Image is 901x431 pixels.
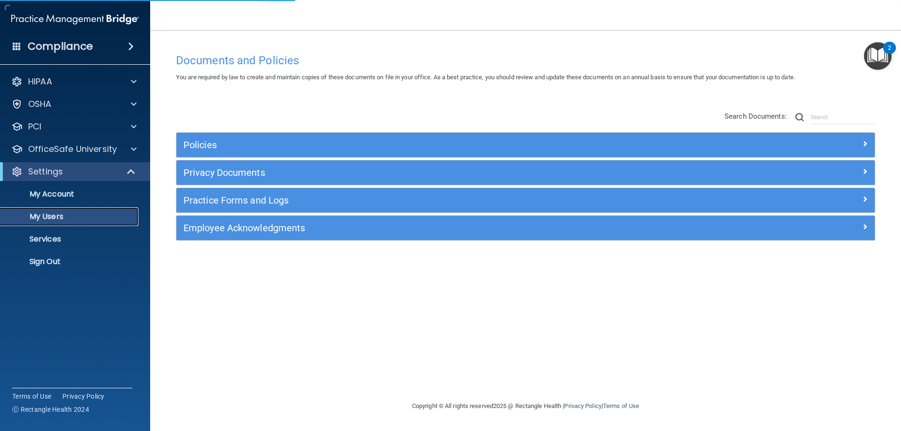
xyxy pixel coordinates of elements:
[11,144,137,155] a: OfficeSafe University
[28,98,52,110] p: OSHA
[811,110,875,124] input: Search
[725,112,787,121] span: Search Documents:
[28,76,52,87] p: HIPAA
[6,189,134,199] p: My Account
[795,113,804,121] img: ic-search.3b580494.png
[6,212,134,221] p: My Users
[11,121,137,132] a: PCI
[739,364,890,402] iframe: Drift Widget Chat Controller
[28,121,41,132] p: PCI
[11,76,137,87] a: HIPAA
[12,405,89,414] span: Ⓒ Rectangle Health 2024
[183,137,868,152] a: Policies
[11,10,139,29] img: PMB logo
[176,74,795,81] span: You are required by law to create and maintain copies of these documents on file in your office. ...
[176,54,875,67] h4: Documents and Policies
[12,392,51,401] a: Terms of Use
[183,165,868,180] a: Privacy Documents
[864,42,892,70] button: Open Resource Center, 2 new notifications
[28,40,93,53] h4: Compliance
[603,402,639,409] a: Terms of Use
[11,98,137,110] a: OSHA
[6,234,134,244] p: Services
[183,167,693,178] h5: Privacy Documents
[183,220,868,235] a: Employee Acknowledgments
[183,193,868,208] a: Practice Forms and Logs
[183,140,693,150] h5: Policies
[564,402,601,409] a: Privacy Policy
[28,166,63,177] p: Settings
[6,257,134,266] p: Sign Out
[11,166,136,177] a: Settings
[354,391,697,421] div: Copyright © All rights reserved 2025 @ Rectangle Health | |
[183,195,693,205] h5: Practice Forms and Logs
[62,392,105,401] a: Privacy Policy
[28,144,117,155] p: OfficeSafe University
[888,48,891,60] div: 2
[183,223,693,233] h5: Employee Acknowledgments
